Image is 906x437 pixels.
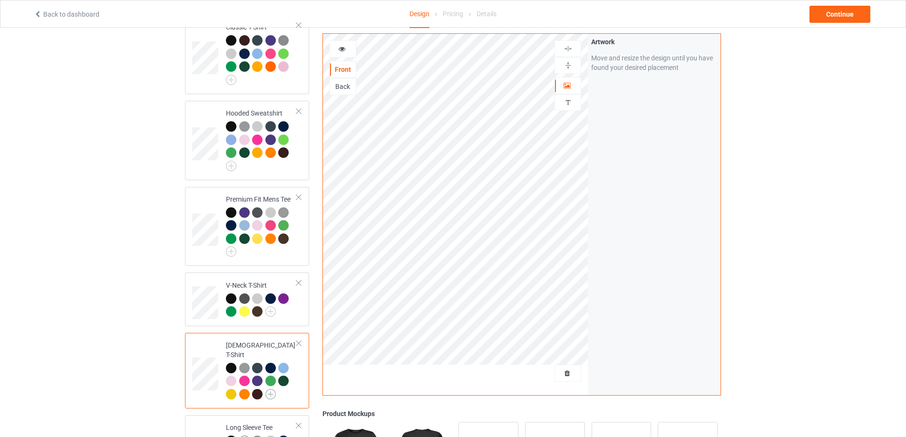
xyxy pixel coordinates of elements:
img: svg+xml;base64,PD94bWwgdmVyc2lvbj0iMS4wIiBlbmNvZGluZz0iVVRGLTgiPz4KPHN2ZyB3aWR0aD0iMjJweCIgaGVpZ2... [265,306,276,317]
div: Design [409,0,429,28]
div: Continue [809,6,870,23]
div: Move and resize the design until you have found your desired placement [591,53,717,72]
div: Classic T-Shirt [226,22,297,82]
img: svg+xml;base64,PD94bWwgdmVyc2lvbj0iMS4wIiBlbmNvZGluZz0iVVRGLTgiPz4KPHN2ZyB3aWR0aD0iMjJweCIgaGVpZ2... [226,246,236,257]
img: heather_texture.png [278,35,289,46]
img: svg%3E%0A [564,61,573,70]
img: svg+xml;base64,PD94bWwgdmVyc2lvbj0iMS4wIiBlbmNvZGluZz0iVVRGLTgiPz4KPHN2ZyB3aWR0aD0iMjJweCIgaGVpZ2... [265,389,276,399]
div: Artwork [591,37,717,47]
div: Classic T-Shirt [185,15,309,94]
div: Hooded Sweatshirt [226,108,297,168]
div: Hooded Sweatshirt [185,101,309,180]
a: Back to dashboard [34,10,99,18]
div: [DEMOGRAPHIC_DATA] T-Shirt [185,333,309,409]
div: Front [330,65,356,74]
div: Back [330,82,356,91]
div: V-Neck T-Shirt [185,272,309,326]
div: Premium Fit Mens Tee [185,187,309,266]
div: V-Neck T-Shirt [226,281,297,316]
div: [DEMOGRAPHIC_DATA] T-Shirt [226,340,297,399]
div: Pricing [443,0,463,27]
div: Premium Fit Mens Tee [226,194,297,254]
img: heather_texture.png [278,207,289,218]
img: svg%3E%0A [564,44,573,53]
img: svg+xml;base64,PD94bWwgdmVyc2lvbj0iMS4wIiBlbmNvZGluZz0iVVRGLTgiPz4KPHN2ZyB3aWR0aD0iMjJweCIgaGVpZ2... [226,75,236,85]
div: Product Mockups [322,409,721,418]
div: Details [477,0,497,27]
img: svg%3E%0A [564,98,573,107]
img: svg+xml;base64,PD94bWwgdmVyc2lvbj0iMS4wIiBlbmNvZGluZz0iVVRGLTgiPz4KPHN2ZyB3aWR0aD0iMjJweCIgaGVpZ2... [226,161,236,171]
